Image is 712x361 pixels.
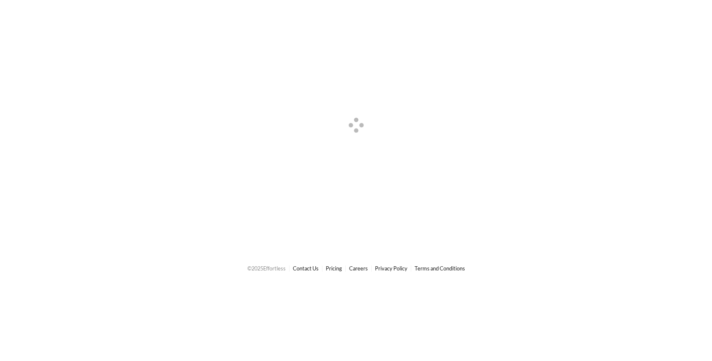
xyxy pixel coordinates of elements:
a: Privacy Policy [375,265,408,272]
span: © 2025 Effortless [247,265,286,272]
a: Pricing [326,265,342,272]
a: Careers [349,265,368,272]
a: Contact Us [293,265,319,272]
a: Terms and Conditions [415,265,465,272]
